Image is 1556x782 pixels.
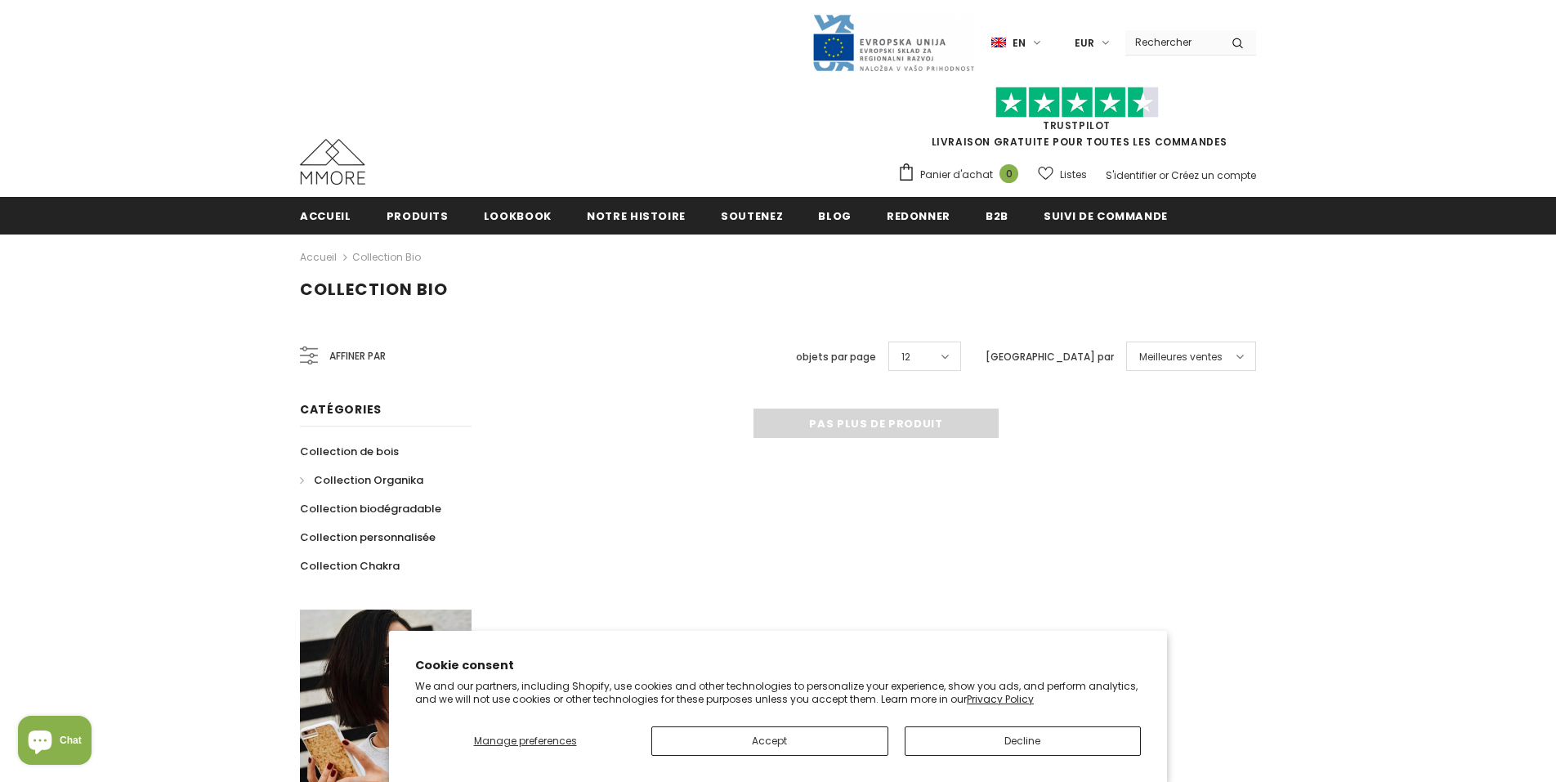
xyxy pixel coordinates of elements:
span: Suivi de commande [1044,208,1168,224]
a: Panier d'achat 0 [897,163,1026,187]
span: B2B [986,208,1008,224]
a: Collection biodégradable [300,494,441,523]
span: Notre histoire [587,208,686,224]
a: S'identifier [1106,168,1156,182]
a: Collection de bois [300,437,399,466]
a: soutenez [721,197,783,234]
button: Accept [651,726,888,756]
label: [GEOGRAPHIC_DATA] par [986,349,1114,365]
span: Panier d'achat [920,167,993,183]
a: Redonner [887,197,950,234]
a: Listes [1038,160,1087,189]
span: LIVRAISON GRATUITE POUR TOUTES LES COMMANDES [897,94,1256,149]
a: Accueil [300,197,351,234]
a: B2B [986,197,1008,234]
a: Notre histoire [587,197,686,234]
span: Collection Organika [314,472,423,488]
span: Redonner [887,208,950,224]
p: We and our partners, including Shopify, use cookies and other technologies to personalize your ex... [415,680,1141,705]
span: EUR [1075,35,1094,51]
a: Créez un compte [1171,168,1256,182]
inbox-online-store-chat: Shopify online store chat [13,716,96,769]
img: Javni Razpis [812,13,975,73]
span: Blog [818,208,852,224]
span: Collection biodégradable [300,501,441,516]
a: Collection Bio [352,250,421,264]
span: Collection de bois [300,444,399,459]
span: Listes [1060,167,1087,183]
button: Decline [905,726,1142,756]
span: Manage preferences [474,734,577,748]
img: Faites confiance aux étoiles pilotes [995,87,1159,118]
button: Manage preferences [415,726,635,756]
img: Cas MMORE [300,139,365,185]
a: Blog [818,197,852,234]
a: Collection personnalisée [300,523,436,552]
a: Suivi de commande [1044,197,1168,234]
a: Javni Razpis [812,35,975,49]
span: Produits [387,208,449,224]
h2: Cookie consent [415,657,1141,674]
span: Collection Bio [300,278,448,301]
input: Search Site [1125,30,1219,54]
span: Collection Chakra [300,558,400,574]
a: Collection Chakra [300,552,400,580]
span: 0 [999,164,1018,183]
span: 12 [901,349,910,365]
a: TrustPilot [1043,118,1111,132]
a: Collection Organika [300,466,423,494]
span: Collection personnalisée [300,530,436,545]
span: Meilleures ventes [1139,349,1223,365]
span: en [1013,35,1026,51]
img: i-lang-1.png [991,36,1006,50]
label: objets par page [796,349,876,365]
a: Privacy Policy [967,692,1034,706]
span: Catégories [300,401,382,418]
span: Accueil [300,208,351,224]
span: Affiner par [329,347,386,365]
a: Lookbook [484,197,552,234]
a: Produits [387,197,449,234]
span: or [1159,168,1169,182]
span: soutenez [721,208,783,224]
span: Lookbook [484,208,552,224]
a: Accueil [300,248,337,267]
